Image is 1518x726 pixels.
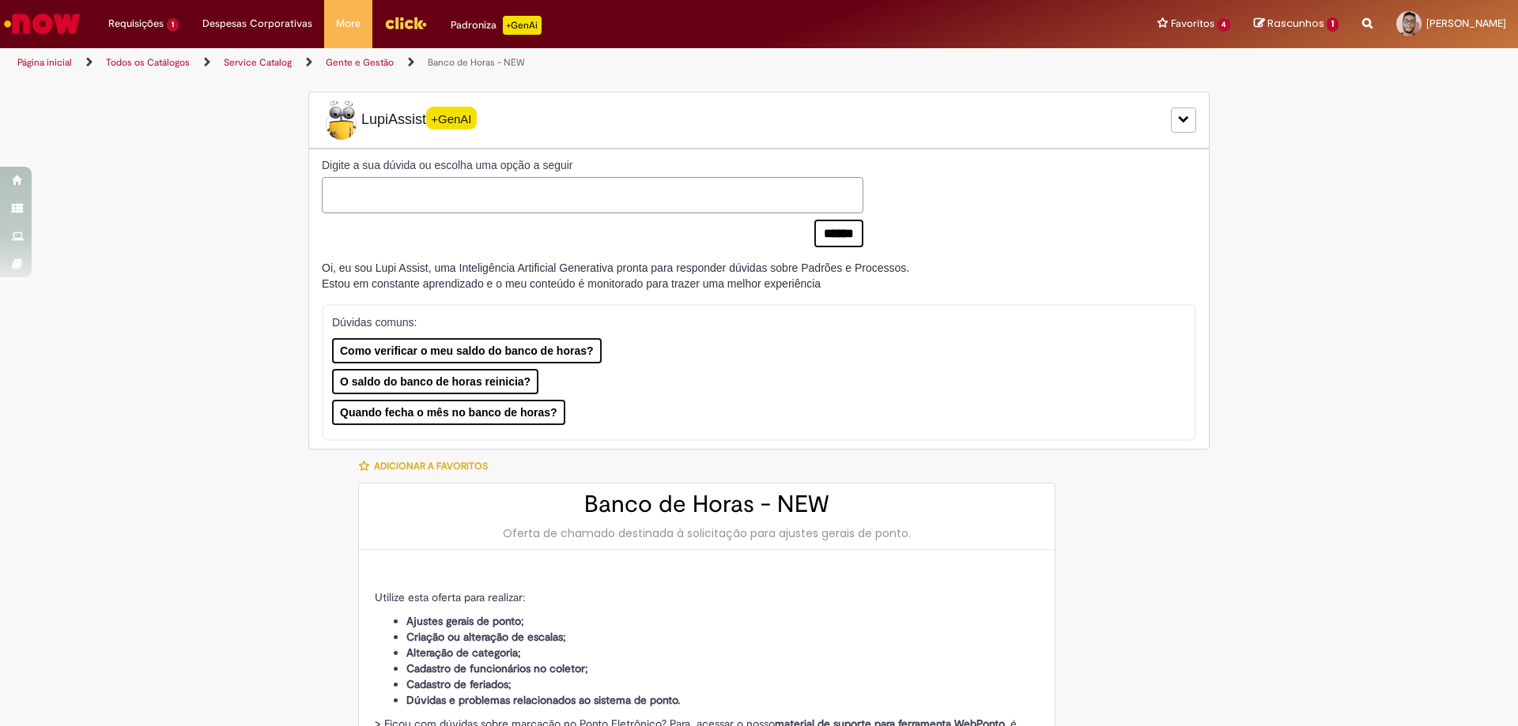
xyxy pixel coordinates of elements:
button: Adicionar a Favoritos [358,450,497,483]
img: Lupi [322,100,361,140]
button: Quando fecha o mês no banco de horas? [332,400,565,425]
p: +GenAi [503,16,542,35]
a: Gente e Gestão [326,56,394,69]
a: Banco de Horas - NEW [428,56,525,69]
span: LupiAssist [322,100,477,140]
img: click_logo_yellow_360x200.png [384,11,427,35]
span: Despesas Corporativas [202,16,312,32]
span: 1 [167,18,179,32]
button: O saldo do banco de horas reinicia? [332,369,538,394]
span: Favoritos [1171,16,1214,32]
h2: Banco de Horas - NEW [375,491,1039,517]
span: Utilize esta oferta para realizar: [375,590,525,604]
span: +GenAI [426,107,477,130]
span: Requisições [108,16,164,32]
strong: Cadastro de feriados; [406,677,512,691]
span: 1 [1327,17,1339,32]
span: More [336,16,361,32]
label: Digite a sua dúvida ou escolha uma opção a seguir [322,157,863,173]
strong: Dúvidas e problemas relacionados ao sistema de ponto. [406,693,680,707]
strong: Criação ou alteração de escalas; [406,630,566,644]
button: Como verificar o meu saldo do banco de horas? [332,338,602,363]
a: Página inicial [17,56,72,69]
img: ServiceNow [2,8,83,39]
div: Oferta de chamado destinada à solicitação para ajustes gerais de ponto. [375,525,1039,541]
div: LupiLupiAssist+GenAI [308,92,1210,149]
strong: Cadastro de funcionários no coletor; [406,661,588,675]
a: Todos os Catálogos [106,56,190,69]
span: 4 [1218,18,1231,32]
ul: Trilhas de página [12,48,1000,77]
span: Adicionar a Favoritos [374,460,488,472]
p: Dúvidas comuns: [332,314,1165,330]
div: Oi, eu sou Lupi Assist, uma Inteligência Artificial Generativa pronta para responder dúvidas sobr... [322,260,909,292]
strong: Ajustes gerais de ponto; [406,614,524,628]
span: Rascunhos [1267,16,1324,31]
a: Service Catalog [224,56,292,69]
div: Padroniza [451,16,542,35]
strong: Alteração de categoria; [406,645,521,660]
span: [PERSON_NAME] [1426,17,1506,30]
a: Rascunhos [1254,17,1339,32]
